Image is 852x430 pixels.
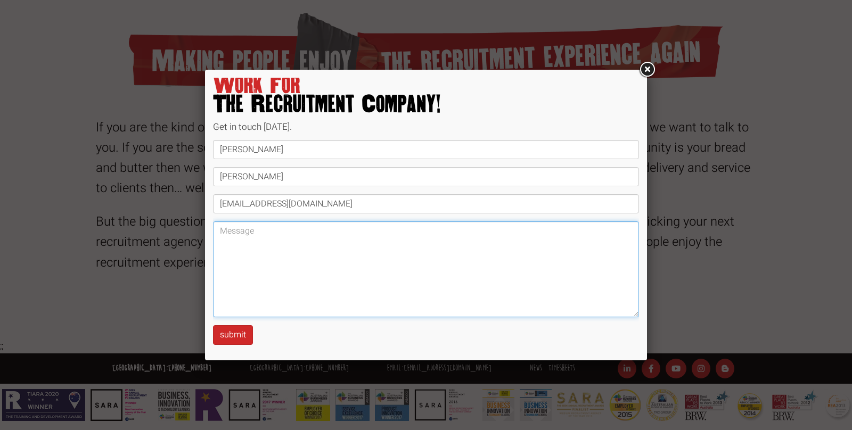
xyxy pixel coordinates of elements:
[213,76,639,114] h2: Work For
[213,194,639,213] input: Email
[213,95,639,114] span: The Recruitment Company!
[213,120,639,134] p: Get in touch [DATE].
[213,140,639,159] input: First name
[213,167,639,186] input: Surname
[637,60,657,79] a: Close
[213,325,253,345] button: submit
